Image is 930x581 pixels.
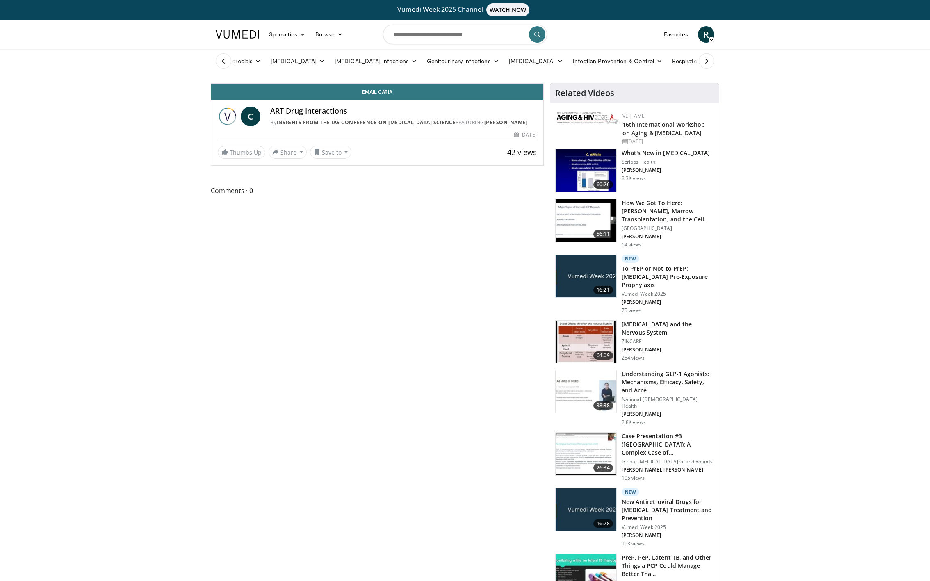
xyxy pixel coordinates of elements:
[555,432,714,481] a: 26:34 Case Presentation #3 ([GEOGRAPHIC_DATA]): A Complex Case of [MEDICAL_DATA] in A… Global [ME...
[270,107,537,116] h4: ART Drug Interactions
[264,26,310,43] a: Specialties
[622,467,714,473] p: [PERSON_NAME], [PERSON_NAME]
[622,320,714,337] h3: [MEDICAL_DATA] and the Nervous System
[556,370,616,413] img: 10897e49-57d0-4dda-943f-d9cde9436bef.150x105_q85_crop-smart_upscale.jpg
[486,3,530,16] span: WATCH NOW
[555,199,714,248] a: 56:11 How We Got To Here: [PERSON_NAME], Marrow Transplantation, and the Cell… [GEOGRAPHIC_DATA] ...
[593,464,613,472] span: 26:34
[622,149,710,157] h3: What's New in [MEDICAL_DATA]
[266,53,330,69] a: [MEDICAL_DATA]
[211,83,543,84] video-js: Video Player
[310,26,348,43] a: Browse
[555,255,714,314] a: 16:21 New To PrEP or Not to PrEP: [MEDICAL_DATA] Pre-Exposure Prophylaxis Vumedi Week 2025 [PERSO...
[556,321,616,363] img: 5ec37086-e7f3-4ad5-8529-e30962bf0901.150x105_q85_crop-smart_upscale.jpg
[622,554,714,578] h3: PreP, PeP, Latent TB, and Other Things a PCP Could Manage Better Tha…
[557,112,618,124] img: bc2467d1-3f88-49dc-9c22-fa3546bada9e.png.150x105_q85_autocrop_double_scale_upscale_version-0.2.jpg
[383,25,547,44] input: Search topics, interventions
[622,411,714,417] p: [PERSON_NAME]
[622,225,714,232] p: [GEOGRAPHIC_DATA]
[622,167,710,173] p: [PERSON_NAME]
[484,119,528,126] a: [PERSON_NAME]
[622,138,712,145] div: [DATE]
[555,88,614,98] h4: Related Videos
[218,146,265,159] a: Thumbs Up
[622,396,714,409] p: National [DEMOGRAPHIC_DATA] Health
[622,540,645,547] p: 163 views
[622,432,714,457] h3: Case Presentation #3 ([GEOGRAPHIC_DATA]): A Complex Case of [MEDICAL_DATA] in A…
[659,26,693,43] a: Favorites
[622,475,645,481] p: 105 views
[330,53,422,69] a: [MEDICAL_DATA] Infections
[622,307,642,314] p: 75 views
[556,488,616,531] img: a8b07975-d907-4ece-b104-de7a85cfacb1.jpg.150x105_q85_crop-smart_upscale.jpg
[667,53,743,69] a: Respiratory Infections
[622,175,646,182] p: 8.3K views
[270,119,537,126] div: By FEATURING
[593,351,613,360] span: 64:09
[568,53,667,69] a: Infection Prevention & Control
[622,370,714,394] h3: Understanding GLP-1 Agonists: Mechanisms, Efficacy, Safety, and Acce…
[622,419,646,426] p: 2.8K views
[556,255,616,298] img: adb1a9ce-fc27-437f-b820-c6ab825aae3d.jpg.150x105_q85_crop-smart_upscale.jpg
[556,433,616,475] img: e8be07c5-346c-459b-bb04-58f85fd69a8d.150x105_q85_crop-smart_upscale.jpg
[555,488,714,547] a: 16:28 New New Antiretroviral Drugs for [MEDICAL_DATA] Treatment and Prevention Vumedi Week 2025 [...
[622,291,714,297] p: Vumedi Week 2025
[622,532,714,539] p: [PERSON_NAME]
[622,458,714,465] p: Global [MEDICAL_DATA] Grand Rounds
[698,26,714,43] a: R
[504,53,568,69] a: [MEDICAL_DATA]
[622,264,714,289] h3: To PrEP or Not to PrEP: [MEDICAL_DATA] Pre-Exposure Prophylaxis
[555,370,714,426] a: 38:38 Understanding GLP-1 Agonists: Mechanisms, Efficacy, Safety, and Acce… National [DEMOGRAPHIC...
[593,180,613,189] span: 60:26
[622,255,640,263] p: New
[422,53,504,69] a: Genitourinary Infections
[593,286,613,294] span: 16:21
[622,488,640,496] p: New
[622,338,714,345] p: ZINCARE
[622,242,642,248] p: 64 views
[269,146,307,159] button: Share
[622,112,645,119] a: VE | AME
[555,320,714,364] a: 64:09 [MEDICAL_DATA] and the Nervous System ZINCARE [PERSON_NAME] 254 views
[556,199,616,242] img: e8f07e1b-50c7-4cb4-ba1c-2e7d745c9644.150x105_q85_crop-smart_upscale.jpg
[593,519,613,528] span: 16:28
[556,149,616,192] img: 8828b190-63b7-4755-985f-be01b6c06460.150x105_q85_crop-smart_upscale.jpg
[593,230,613,238] span: 56:11
[622,199,714,223] h3: How We Got To Here: [PERSON_NAME], Marrow Transplantation, and the Cell…
[622,346,714,353] p: [PERSON_NAME]
[622,498,714,522] h3: New Antiretroviral Drugs for [MEDICAL_DATA] Treatment and Prevention
[216,30,259,39] img: VuMedi Logo
[276,119,456,126] a: Insights from the IAS Conference on [MEDICAL_DATA] Science
[310,146,352,159] button: Save to
[211,185,544,196] span: Comments 0
[211,84,543,100] a: Email Catia
[622,524,714,531] p: Vumedi Week 2025
[622,233,714,240] p: [PERSON_NAME]
[514,131,536,139] div: [DATE]
[622,299,714,305] p: [PERSON_NAME]
[241,107,260,126] a: C
[622,355,645,361] p: 254 views
[593,401,613,410] span: 38:38
[218,107,237,126] img: Insights from the IAS Conference on HIV Science
[507,147,537,157] span: 42 views
[555,149,714,192] a: 60:26 What's New in [MEDICAL_DATA] Scripps Health [PERSON_NAME] 8.3K views
[622,121,705,137] a: 16th International Workshop on Aging & [MEDICAL_DATA]
[622,159,710,165] p: Scripps Health
[217,3,713,16] a: Vumedi Week 2025 ChannelWATCH NOW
